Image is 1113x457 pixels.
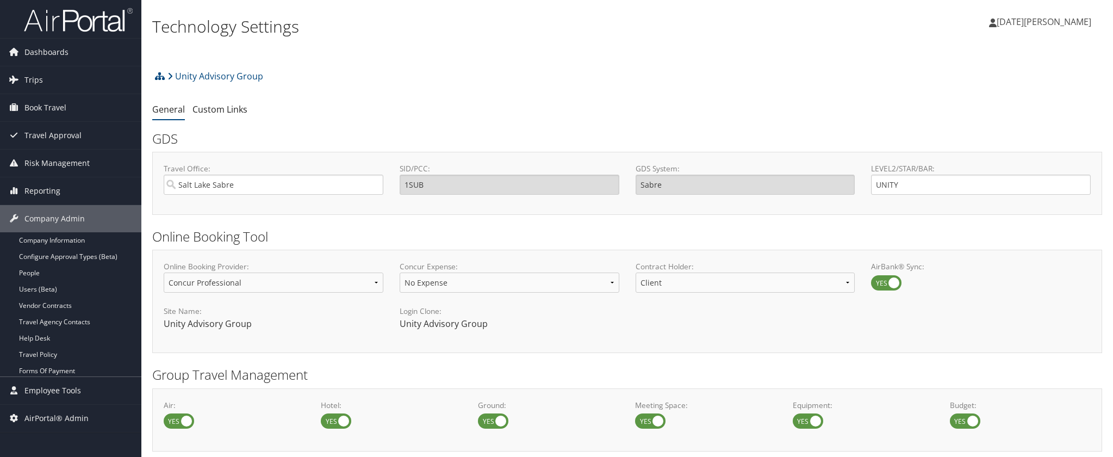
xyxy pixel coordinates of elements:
h1: Technology Settings [152,15,786,38]
p: Unity Advisory Group [400,317,619,331]
label: Hotel: [321,400,462,411]
span: Trips [24,66,43,94]
a: Custom Links [192,103,247,115]
span: [DATE][PERSON_NAME] [997,16,1091,28]
label: Meeting Space: [635,400,776,411]
h2: Online Booking Tool [152,227,1102,246]
span: AirPortal® Admin [24,405,89,432]
label: AirBank® Sync [871,275,901,291]
p: Unity Advisory Group [164,317,383,331]
label: Concur Expense: [400,261,619,272]
span: Book Travel [24,94,66,121]
label: GDS System: [636,163,855,174]
label: Online Booking Provider: [164,261,383,272]
a: General [152,103,185,115]
label: Equipment: [793,400,934,411]
span: Employee Tools [24,377,81,404]
label: AirBank® Sync: [871,261,1091,272]
span: Risk Management [24,150,90,177]
label: Air: [164,400,304,411]
span: Company Admin [24,205,85,232]
span: Dashboards [24,39,69,66]
span: Travel Approval [24,122,82,149]
span: Reporting [24,177,60,205]
img: airportal-logo.png [24,7,133,33]
label: Contract Holder: [636,261,855,272]
h2: Group Travel Management [152,366,1102,384]
label: Travel Office: [164,163,383,174]
label: Ground: [478,400,619,411]
label: Site Name: [164,306,383,317]
label: SID/PCC: [400,163,619,174]
label: Login Clone: [400,306,619,317]
a: Unity Advisory Group [167,65,263,87]
a: [DATE][PERSON_NAME] [989,5,1102,38]
label: Budget: [950,400,1091,411]
h2: GDS [152,129,1094,148]
label: LEVEL2/STAR/BAR: [871,163,1091,174]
